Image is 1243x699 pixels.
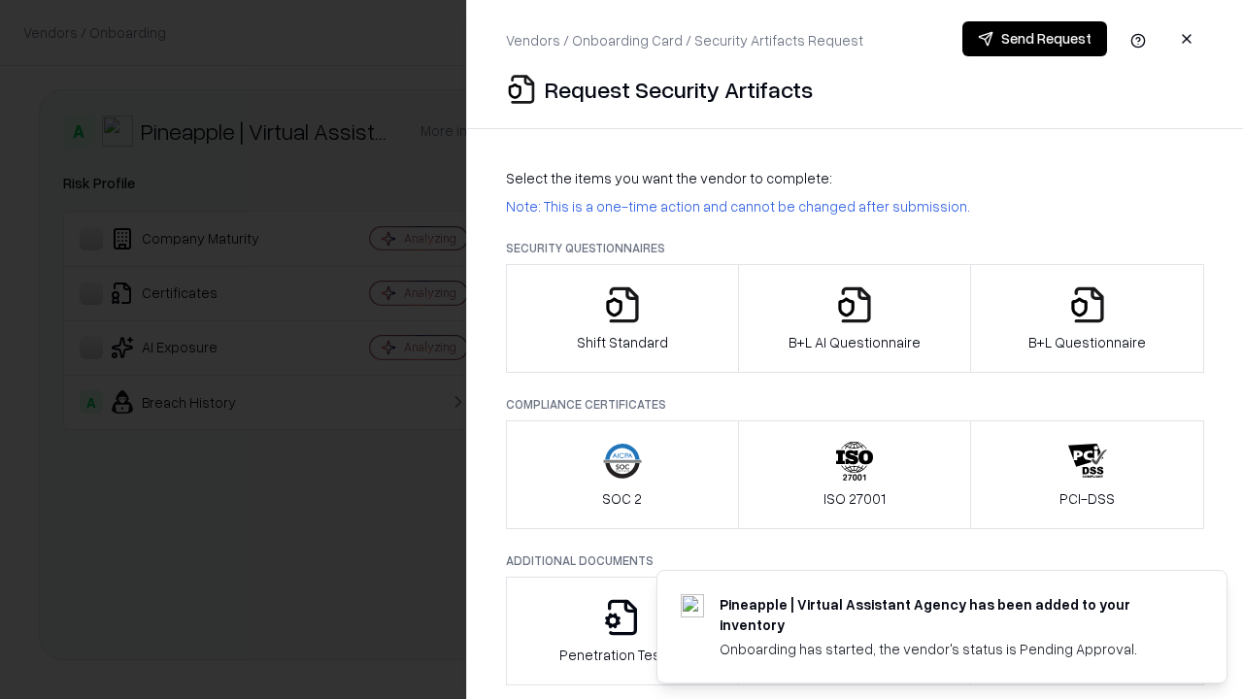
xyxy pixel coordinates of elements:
[823,488,886,509] p: ISO 27001
[506,196,1204,216] p: Note: This is a one-time action and cannot be changed after submission.
[506,396,1204,413] p: Compliance Certificates
[970,264,1204,373] button: B+L Questionnaire
[1028,332,1146,352] p: B+L Questionnaire
[789,332,921,352] p: B+L AI Questionnaire
[506,577,739,685] button: Penetration Testing
[506,552,1204,569] p: Additional Documents
[506,168,1204,188] p: Select the items you want the vendor to complete:
[602,488,642,509] p: SOC 2
[1059,488,1115,509] p: PCI-DSS
[577,332,668,352] p: Shift Standard
[506,30,863,50] p: Vendors / Onboarding Card / Security Artifacts Request
[506,240,1204,256] p: Security Questionnaires
[720,639,1180,659] div: Onboarding has started, the vendor's status is Pending Approval.
[559,645,685,665] p: Penetration Testing
[738,420,972,529] button: ISO 27001
[506,420,739,529] button: SOC 2
[738,264,972,373] button: B+L AI Questionnaire
[506,264,739,373] button: Shift Standard
[545,74,813,105] p: Request Security Artifacts
[720,594,1180,635] div: Pineapple | Virtual Assistant Agency has been added to your inventory
[970,420,1204,529] button: PCI-DSS
[681,594,704,617] img: trypineapple.com
[962,21,1107,56] button: Send Request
